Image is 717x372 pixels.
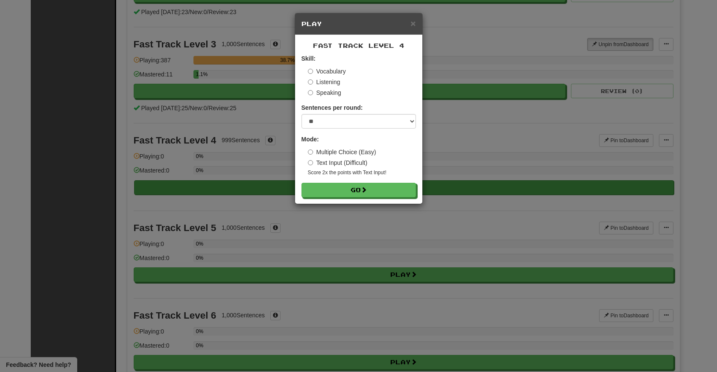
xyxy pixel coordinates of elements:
[308,67,346,76] label: Vocabulary
[308,88,341,97] label: Speaking
[301,20,416,28] h5: Play
[301,136,319,143] strong: Mode:
[308,160,313,165] input: Text Input (Difficult)
[308,90,313,95] input: Speaking
[308,69,313,74] input: Vocabulary
[410,18,416,28] span: ×
[301,55,316,62] strong: Skill:
[410,19,416,28] button: Close
[308,148,376,156] label: Multiple Choice (Easy)
[301,103,363,112] label: Sentences per round:
[301,183,416,197] button: Go
[308,169,416,176] small: Score 2x the points with Text Input !
[313,42,404,49] span: Fast Track Level 4
[308,78,340,86] label: Listening
[308,158,368,167] label: Text Input (Difficult)
[308,149,313,155] input: Multiple Choice (Easy)
[308,79,313,85] input: Listening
